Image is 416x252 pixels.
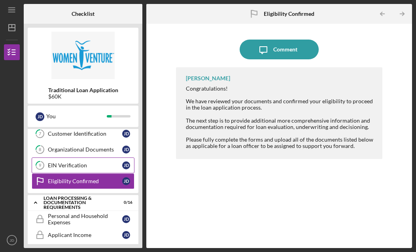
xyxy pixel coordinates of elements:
tspan: 8 [39,147,41,152]
div: We have reviewed your documents and confirmed your eligibility to proceed in the loan application... [186,98,374,111]
div: You [46,110,107,123]
a: 9EIN VerificationJD [32,157,134,173]
tspan: 7 [39,131,42,136]
div: Organizational Documents [48,146,122,153]
div: Congratulations! [186,85,374,92]
div: J D [122,130,130,138]
a: Eligibility ConfirmedJD [32,173,134,189]
tspan: 9 [39,163,42,168]
button: Comment [240,40,319,59]
div: Please fully complete the forms and upload all of the documents listed below as applicable for a ... [186,136,374,149]
button: JD [4,232,20,248]
b: Traditional Loan Application [48,87,118,93]
a: Personal and Household ExpensesJD [32,211,134,227]
div: J D [122,177,130,185]
div: The next step is to provide additional more comprehensive information and documentation required ... [186,117,374,130]
div: Applicant Income [48,232,122,238]
a: Applicant IncomeJD [32,227,134,243]
div: [PERSON_NAME] [186,75,230,81]
b: Checklist [72,11,95,17]
text: JD [9,238,14,243]
div: Comment [273,40,297,59]
div: 0 / 16 [118,200,132,205]
div: EIN Verification [48,162,122,169]
div: J D [36,112,44,121]
div: Personal and Household Expenses [48,213,122,225]
div: Eligibility Confirmed [48,178,122,184]
div: J D [122,215,130,223]
div: $60K [48,93,118,100]
b: Eligibility Confirmed [264,11,314,17]
div: Loan Processing & Documentation Requirements [43,196,113,210]
a: 8Organizational DocumentsJD [32,142,134,157]
img: Product logo [28,32,138,79]
a: 7Customer IdentificationJD [32,126,134,142]
div: Customer Identification [48,131,122,137]
div: J D [122,161,130,169]
div: J D [122,146,130,153]
div: J D [122,231,130,239]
